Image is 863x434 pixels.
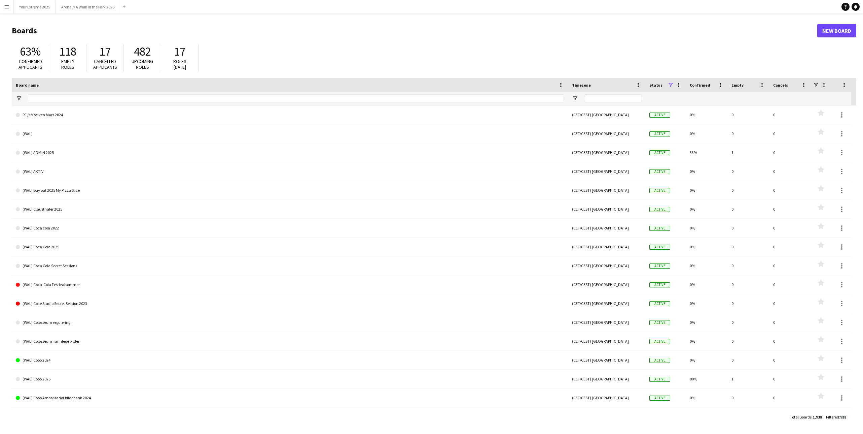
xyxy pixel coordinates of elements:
[769,275,811,294] div: 0
[56,0,120,13] button: Arena // A Walk in the Park 2025
[14,0,56,13] button: Your Extreme 2025
[16,313,564,332] a: (WAL) Colosseum regulering
[568,389,645,407] div: (CET/CEST) [GEOGRAPHIC_DATA]
[568,256,645,275] div: (CET/CEST) [GEOGRAPHIC_DATA]
[686,238,727,256] div: 0%
[649,207,670,212] span: Active
[173,58,186,70] span: Roles [DATE]
[727,351,769,369] div: 0
[649,169,670,174] span: Active
[12,26,817,36] h1: Boards
[686,294,727,313] div: 0%
[568,275,645,294] div: (CET/CEST) [GEOGRAPHIC_DATA]
[99,44,111,59] span: 17
[686,389,727,407] div: 0%
[649,301,670,306] span: Active
[568,105,645,124] div: (CET/CEST) [GEOGRAPHIC_DATA]
[649,396,670,401] span: Active
[649,358,670,363] span: Active
[773,83,788,88] span: Cancels
[769,181,811,199] div: 0
[16,351,564,370] a: (WAL) Coop 2024
[649,150,670,155] span: Active
[16,95,22,101] button: Open Filter Menu
[568,332,645,350] div: (CET/CEST) [GEOGRAPHIC_DATA]
[16,105,564,124] a: RF // Moelven Mars 2024
[686,256,727,275] div: 0%
[16,200,564,219] a: (WAL) Clausthaler 2025
[16,275,564,294] a: (WAL) Coca-Cola Festivalsommer
[769,313,811,332] div: 0
[16,219,564,238] a: (WAL) Coca cola 2022
[649,131,670,136] span: Active
[727,200,769,218] div: 0
[16,370,564,389] a: (WAL) Coop 2025
[568,200,645,218] div: (CET/CEST) [GEOGRAPHIC_DATA]
[769,389,811,407] div: 0
[649,245,670,250] span: Active
[16,238,564,256] a: (WAL) Coca Cola 2025
[686,351,727,369] div: 0%
[584,94,641,102] input: Timezone Filter Input
[769,407,811,426] div: 0
[59,44,76,59] span: 118
[16,83,39,88] span: Board name
[61,58,74,70] span: Empty roles
[568,162,645,181] div: (CET/CEST) [GEOGRAPHIC_DATA]
[568,219,645,237] div: (CET/CEST) [GEOGRAPHIC_DATA]
[769,105,811,124] div: 0
[28,94,564,102] input: Board name Filter Input
[727,313,769,332] div: 0
[132,58,153,70] span: Upcoming roles
[727,370,769,388] div: 1
[727,162,769,181] div: 0
[19,58,42,70] span: Confirmed applicants
[769,200,811,218] div: 0
[16,389,564,407] a: (WAL) Coop Ambassadør bildebank 2024
[649,226,670,231] span: Active
[790,410,822,424] div: :
[840,414,846,420] span: 938
[568,370,645,388] div: (CET/CEST) [GEOGRAPHIC_DATA]
[727,407,769,426] div: 0
[686,407,727,426] div: 0%
[649,377,670,382] span: Active
[649,282,670,287] span: Active
[686,162,727,181] div: 0%
[731,83,744,88] span: Empty
[769,351,811,369] div: 0
[686,275,727,294] div: 0%
[16,124,564,143] a: (WAL)
[686,181,727,199] div: 0%
[649,83,662,88] span: Status
[817,24,856,37] a: New Board
[686,219,727,237] div: 0%
[769,219,811,237] div: 0
[727,124,769,143] div: 0
[649,320,670,325] span: Active
[727,332,769,350] div: 0
[826,410,846,424] div: :
[174,44,185,59] span: 17
[686,105,727,124] div: 0%
[769,294,811,313] div: 0
[727,105,769,124] div: 0
[690,83,710,88] span: Confirmed
[686,143,727,162] div: 33%
[568,124,645,143] div: (CET/CEST) [GEOGRAPHIC_DATA]
[686,124,727,143] div: 0%
[769,332,811,350] div: 0
[769,238,811,256] div: 0
[649,188,670,193] span: Active
[568,351,645,369] div: (CET/CEST) [GEOGRAPHIC_DATA]
[769,256,811,275] div: 0
[727,143,769,162] div: 1
[572,83,591,88] span: Timezone
[16,294,564,313] a: (WAL) Coke Studio Secret Session 2023
[16,332,564,351] a: (WAL) Colosseum Tannlege bilder
[727,256,769,275] div: 0
[93,58,117,70] span: Cancelled applicants
[20,44,41,59] span: 63%
[686,313,727,332] div: 0%
[16,143,564,162] a: (WAL) ADMIN 2025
